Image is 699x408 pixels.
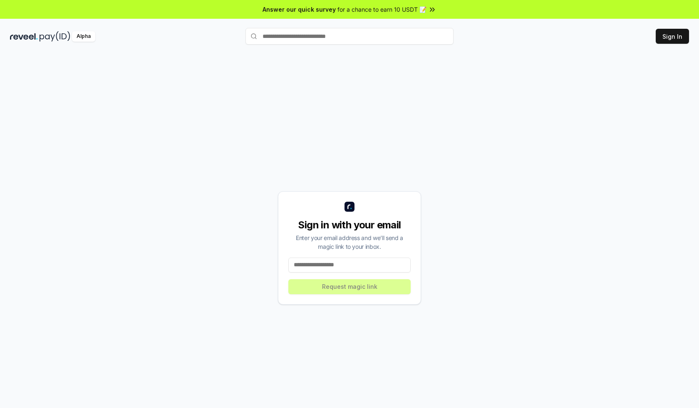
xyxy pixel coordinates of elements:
[72,31,95,42] div: Alpha
[656,29,689,44] button: Sign In
[337,5,426,14] span: for a chance to earn 10 USDT 📝
[263,5,336,14] span: Answer our quick survey
[40,31,70,42] img: pay_id
[288,233,411,251] div: Enter your email address and we’ll send a magic link to your inbox.
[288,218,411,232] div: Sign in with your email
[10,31,38,42] img: reveel_dark
[345,202,354,212] img: logo_small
